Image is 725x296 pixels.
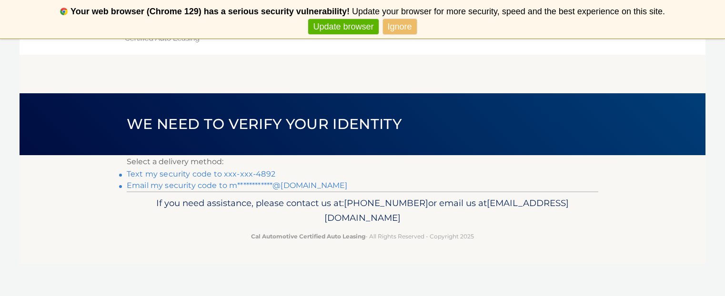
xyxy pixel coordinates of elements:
a: Ignore [383,19,417,35]
strong: Cal Automotive Certified Auto Leasing [251,233,365,240]
p: Select a delivery method: [127,155,598,168]
a: Update browser [308,19,378,35]
b: Your web browser (Chrome 129) has a serious security vulnerability! [70,7,350,16]
span: Update your browser for more security, speed and the best experience on this site. [352,7,665,16]
p: If you need assistance, please contact us at: or email us at [133,196,592,226]
span: [PHONE_NUMBER] [344,197,428,208]
p: - All Rights Reserved - Copyright 2025 [133,231,592,241]
a: Text my security code to xxx-xxx-4892 [127,169,275,178]
span: We need to verify your identity [127,115,402,133]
